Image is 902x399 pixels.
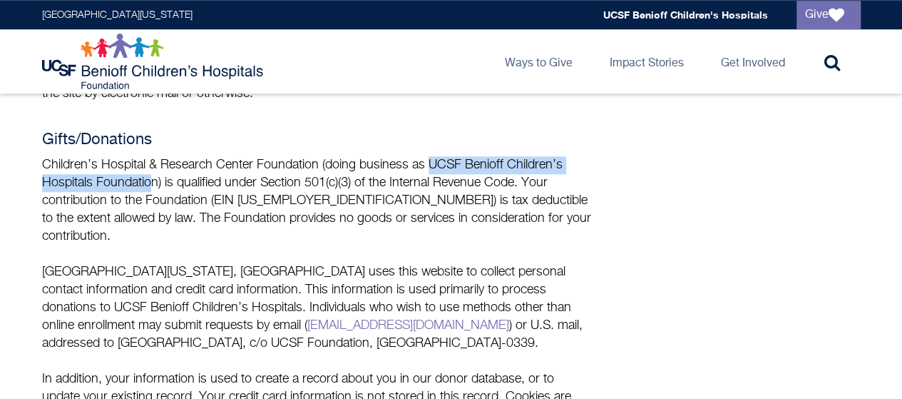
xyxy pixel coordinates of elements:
[42,33,267,90] img: Logo for UCSF Benioff Children's Hospitals Foundation
[42,263,591,353] p: [GEOGRAPHIC_DATA][US_STATE], [GEOGRAPHIC_DATA] uses this website to collect personal contact info...
[42,10,193,20] a: [GEOGRAPHIC_DATA][US_STATE]
[603,9,768,21] a: UCSF Benioff Children's Hospitals
[42,131,591,149] h4: Gifts/Donations
[493,29,584,94] a: Ways to Give
[307,319,509,332] a: [EMAIL_ADDRESS][DOMAIN_NAME]
[796,1,861,29] a: Give
[42,156,591,246] p: Children’s Hospital & Research Center Foundation (doing business as UCSF Benioff Children’s Hospi...
[709,29,796,94] a: Get Involved
[598,29,695,94] a: Impact Stories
